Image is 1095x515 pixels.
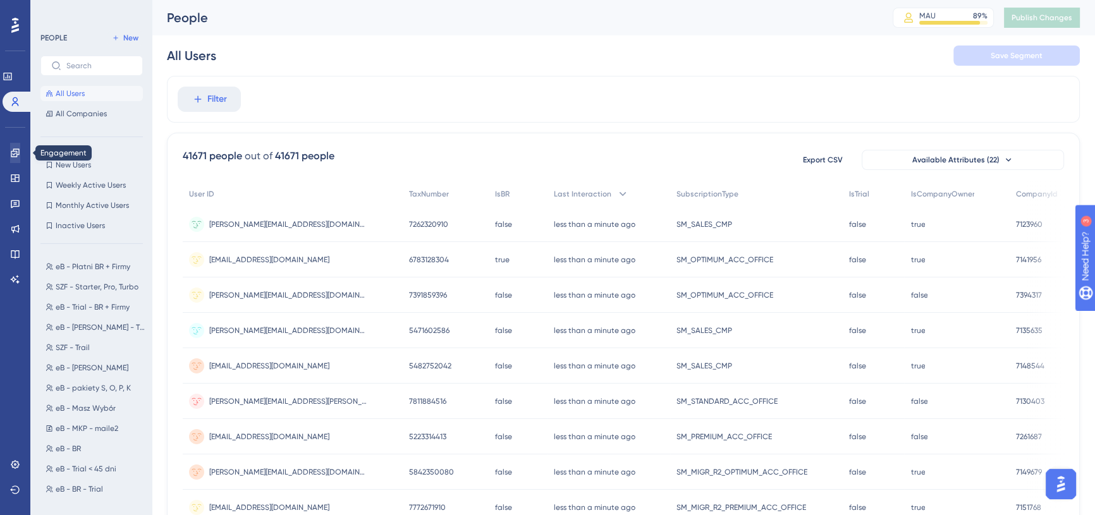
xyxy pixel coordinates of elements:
[40,106,143,121] button: All Companies
[40,218,143,233] button: Inactive Users
[910,325,925,336] span: true
[209,467,367,477] span: [PERSON_NAME][EMAIL_ADDRESS][DOMAIN_NAME]
[849,219,866,229] span: false
[56,221,105,231] span: Inactive Users
[495,255,510,265] span: true
[56,464,116,474] span: eB - Trial < 45 dni
[40,461,150,476] button: eB - Trial < 45 dni
[849,189,869,199] span: IsTrial
[676,219,732,229] span: SM_SALES_CMP
[40,401,150,416] button: eB - Masz Wybór
[56,282,138,292] span: SZF - Starter, Pro, Turbo
[849,325,866,336] span: false
[919,11,936,21] div: MAU
[56,342,90,353] span: SZF - Trail
[40,482,150,497] button: eB - BR - Trial
[56,363,128,373] span: eB - [PERSON_NAME]
[209,255,329,265] span: [EMAIL_ADDRESS][DOMAIN_NAME]
[554,432,635,441] time: less than a minute ago
[209,502,329,512] span: [EMAIL_ADDRESS][DOMAIN_NAME]
[554,255,635,264] time: less than a minute ago
[56,322,145,332] span: eB - [PERSON_NAME] - TRIAL
[409,325,450,336] span: 5471602586
[554,397,635,406] time: less than a minute ago
[1012,13,1072,23] span: Publish Changes
[40,178,143,193] button: Weekly Active Users
[676,325,732,336] span: SM_SALES_CMP
[40,86,143,101] button: All Users
[973,11,988,21] div: 89 %
[849,361,866,371] span: false
[56,444,81,454] span: eB - BR
[1016,467,1042,477] span: 7149679
[245,148,272,164] div: out of
[495,290,512,300] span: false
[56,262,130,272] span: eB - Płatni BR + Firmy
[56,484,103,494] span: eB - BR - Trial
[676,396,778,406] span: SM_STANDARD_ACC_OFFICE
[849,396,866,406] span: false
[912,155,1000,165] span: Available Attributes (22)
[209,361,329,371] span: [EMAIL_ADDRESS][DOMAIN_NAME]
[910,432,927,442] span: false
[1016,189,1058,199] span: CompanyId
[554,326,635,335] time: less than a minute ago
[409,290,447,300] span: 7391859396
[554,468,635,476] time: less than a minute ago
[554,503,635,512] time: less than a minute ago
[275,148,334,164] div: 41671 people
[676,255,773,265] span: SM_OPTIMUM_ACC_OFFICE
[56,403,116,413] span: eB - Masz Wybór
[910,396,927,406] span: false
[123,33,138,43] span: New
[40,441,150,456] button: eB - BR
[178,87,241,112] button: Filter
[56,383,131,393] span: eB - pakiety S, O, P, K
[409,361,451,371] span: 5482752042
[676,361,732,371] span: SM_SALES_CMP
[1016,396,1044,406] span: 7130403
[209,290,367,300] span: [PERSON_NAME][EMAIL_ADDRESS][DOMAIN_NAME]
[40,198,143,213] button: Monthly Active Users
[495,361,512,371] span: false
[40,33,67,43] div: PEOPLE
[676,189,738,199] span: SubscriptionType
[1016,361,1044,371] span: 7148544
[849,467,866,477] span: false
[554,220,635,229] time: less than a minute ago
[207,92,227,107] span: Filter
[676,467,807,477] span: SM_MIGR_R2_OPTIMUM_ACC_OFFICE
[66,61,132,70] input: Search
[910,219,925,229] span: true
[910,255,925,265] span: true
[495,219,512,229] span: false
[953,45,1080,66] button: Save Segment
[910,189,974,199] span: IsCompanyOwner
[1016,290,1042,300] span: 7394317
[107,30,143,45] button: New
[167,9,861,27] div: People
[30,3,79,18] span: Need Help?
[209,396,367,406] span: [PERSON_NAME][EMAIL_ADDRESS][PERSON_NAME][DOMAIN_NAME]
[56,200,129,210] span: Monthly Active Users
[910,361,925,371] span: true
[40,320,150,335] button: eB - [PERSON_NAME] - TRIAL
[676,432,772,442] span: SM_PREMIUM_ACC_OFFICE
[803,155,843,165] span: Export CSV
[1016,502,1041,512] span: 7151768
[56,180,126,190] span: Weekly Active Users
[1016,325,1043,336] span: 7135635
[676,502,806,512] span: SM_MIGR_R2_PREMIUM_ACC_OFFICE
[910,290,927,300] span: false
[1016,255,1041,265] span: 7141956
[40,279,150,294] button: SZF - Starter, Pro, Turbo
[495,502,512,512] span: false
[40,157,143,173] button: New Users
[409,189,449,199] span: TaxNumber
[495,325,512,336] span: false
[409,467,454,477] span: 5842350080
[56,160,91,170] span: New Users
[167,47,216,64] div: All Users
